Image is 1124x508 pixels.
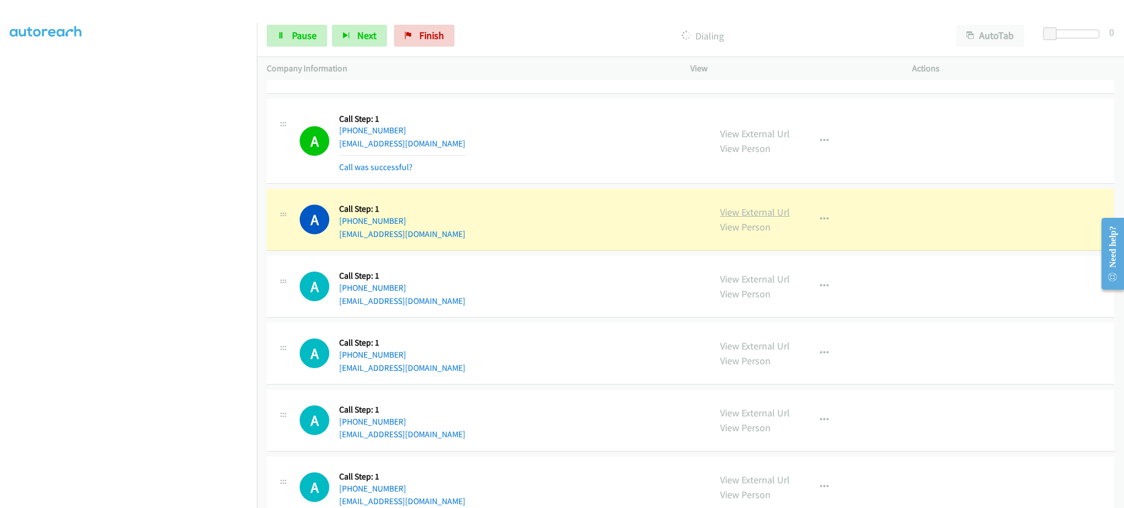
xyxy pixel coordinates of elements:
[339,270,465,281] h5: Call Step: 1
[300,272,329,301] div: The call is yet to be attempted
[720,142,771,155] a: View Person
[267,62,671,75] p: Company Information
[1093,210,1124,297] iframe: Resource Center
[720,421,771,434] a: View Person
[339,404,465,415] h5: Call Step: 1
[469,29,936,43] p: Dialing
[720,287,771,300] a: View Person
[300,472,329,502] div: The call is yet to be attempted
[300,405,329,435] h1: A
[339,349,406,360] a: [PHONE_NUMBER]
[339,138,465,149] a: [EMAIL_ADDRESS][DOMAIN_NAME]
[720,273,790,285] a: View External Url
[339,416,406,427] a: [PHONE_NUMBER]
[300,272,329,301] h1: A
[339,296,465,306] a: [EMAIL_ADDRESS][DOMAIN_NAME]
[300,205,329,234] h1: A
[720,221,771,233] a: View Person
[912,62,1114,75] p: Actions
[332,25,387,47] button: Next
[339,429,465,439] a: [EMAIL_ADDRESS][DOMAIN_NAME]
[720,407,790,419] a: View External Url
[339,114,465,125] h5: Call Step: 1
[720,127,790,140] a: View External Url
[339,125,406,136] a: [PHONE_NUMBER]
[1109,25,1114,39] div: 0
[419,29,444,42] span: Finish
[339,216,406,226] a: [PHONE_NUMBER]
[720,473,790,486] a: View External Url
[267,25,327,47] a: Pause
[690,62,892,75] p: View
[720,340,790,352] a: View External Url
[1049,30,1099,38] div: Delay between calls (in seconds)
[339,496,465,506] a: [EMAIL_ADDRESS][DOMAIN_NAME]
[339,483,406,494] a: [PHONE_NUMBER]
[339,204,465,215] h5: Call Step: 1
[292,29,317,42] span: Pause
[339,363,465,373] a: [EMAIL_ADDRESS][DOMAIN_NAME]
[339,337,465,348] h5: Call Step: 1
[720,488,771,501] a: View Person
[339,283,406,293] a: [PHONE_NUMBER]
[339,162,413,172] a: Call was successful?
[394,25,454,47] a: Finish
[720,354,771,367] a: View Person
[357,29,376,42] span: Next
[720,206,790,218] a: View External Url
[300,338,329,368] h1: A
[300,405,329,435] div: The call is yet to be attempted
[339,229,465,239] a: [EMAIL_ADDRESS][DOMAIN_NAME]
[300,126,329,156] h1: A
[339,471,465,482] h5: Call Step: 1
[956,25,1024,47] button: AutoTab
[300,472,329,502] h1: A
